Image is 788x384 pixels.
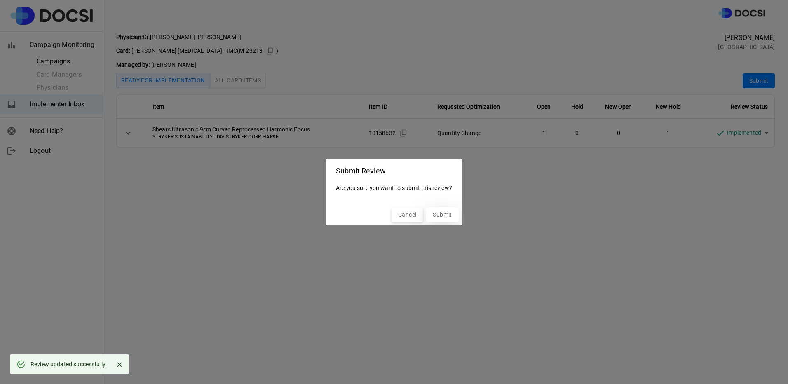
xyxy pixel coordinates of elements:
button: Close [113,358,126,371]
h2: Submit Review [326,159,462,180]
div: Review updated successfully. [30,357,107,372]
button: Submit [426,207,458,222]
p: Are you sure you want to submit this review? [336,180,452,196]
button: Cancel [392,207,423,222]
